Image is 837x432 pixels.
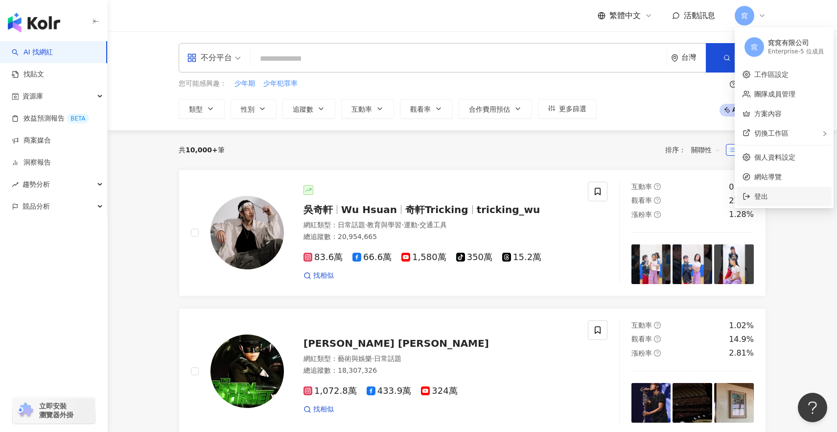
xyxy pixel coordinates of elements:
span: 1,580萬 [401,252,446,263]
span: 10,000+ [186,146,218,154]
span: 教育與學習 [367,221,401,229]
div: 14.9% [729,334,754,345]
div: 網紅類型 ： [303,220,576,230]
span: 追蹤數 [293,105,313,113]
button: 少年期 [234,78,256,89]
span: 1,072.8萬 [303,386,357,396]
div: 總追蹤數 ： 20,954,665 [303,232,576,242]
span: 趨勢分析 [23,173,50,195]
span: Wu Hsuan [341,204,397,216]
button: 追蹤數 [282,99,335,119]
a: 方案內容 [754,110,782,118]
span: 交通工具 [419,221,447,229]
span: 競品分析 [23,195,50,217]
span: 觀看率 [631,335,652,343]
span: 網站導覽 [754,171,826,182]
span: question-circle [654,183,661,190]
a: 找相似 [303,271,334,281]
div: 網紅類型 ： [303,354,576,364]
a: KOL Avatar吳奇軒Wu Hsuan奇軒Trickingtricking_wu網紅類型：日常話題·教育與學習·運動·交通工具總追蹤數：20,954,66583.6萬66.6萬1,580萬3... [179,169,766,296]
span: · [418,221,419,229]
img: post-image [631,244,671,284]
a: 洞察報告 [12,158,51,168]
span: 搜尋 [734,54,748,62]
span: 活動訊息 [684,11,715,20]
button: 搜尋 [706,43,766,72]
span: 互動率 [631,183,652,191]
span: 您可能感興趣： [179,79,227,89]
div: 共 筆 [179,146,225,154]
span: 吳奇軒 [303,204,333,216]
button: 更多篩選 [538,99,597,119]
span: rise [12,181,19,188]
span: 類型 [189,105,203,113]
div: 排序： [665,142,726,158]
span: 立即安裝 瀏覽器外掛 [39,402,73,419]
a: 找相似 [303,405,334,414]
span: 66.6萬 [352,252,392,263]
span: [PERSON_NAME] [PERSON_NAME] [303,337,489,349]
span: 日常話題 [374,355,401,362]
div: 總追蹤數 ： 18,307,326 [303,366,576,376]
span: 合作費用預估 [469,105,510,113]
div: Enterprise - 5 位成員 [768,48,824,56]
span: 互動率 [631,321,652,329]
button: 觀看率 [400,99,453,119]
a: 找貼文 [12,70,44,79]
img: KOL Avatar [210,335,284,408]
img: post-image [673,244,712,284]
iframe: Help Scout Beacon - Open [798,393,827,422]
span: · [372,355,374,362]
img: post-image [631,383,671,423]
span: 找相似 [313,271,334,281]
div: 1.28% [729,209,754,220]
span: 關聯性 [691,142,721,158]
span: · [365,221,367,229]
button: 少年犯罪率 [263,78,298,89]
div: 22.4% [729,195,754,206]
span: environment [671,54,678,62]
a: 商案媒合 [12,136,51,145]
span: 窕 [751,42,758,52]
span: appstore [187,53,197,63]
a: chrome extension立即安裝 瀏覽器外掛 [13,397,95,424]
span: 漲粉率 [631,349,652,357]
span: 少年期 [234,79,255,89]
div: 0.25% [729,182,754,192]
img: KOL Avatar [210,196,284,269]
span: 繁體中文 [609,10,641,21]
span: 找相似 [313,405,334,414]
span: tricking_wu [477,204,540,216]
span: 更多篩選 [559,105,586,113]
div: 1.02% [729,320,754,331]
span: 藝術與娛樂 [338,355,372,362]
img: post-image [673,383,712,423]
span: question-circle [654,336,661,342]
span: 登出 [754,192,768,200]
span: 350萬 [456,252,492,263]
a: 工作區設定 [754,71,789,78]
span: 83.6萬 [303,252,343,263]
span: question-circle [654,350,661,357]
button: 性別 [231,99,277,119]
img: post-image [714,244,754,284]
span: 漲粉率 [631,211,652,218]
span: 資源庫 [23,85,43,107]
div: 台灣 [681,53,706,62]
span: 日常話題 [338,221,365,229]
span: 互動率 [351,105,372,113]
button: 互動率 [341,99,394,119]
a: 團隊成員管理 [754,90,795,98]
span: question-circle [654,197,661,204]
span: 433.9萬 [367,386,412,396]
span: 奇軒Tricking [405,204,468,216]
span: question-circle [654,211,661,218]
span: 15.2萬 [502,252,541,263]
div: 窕窕有限公司 [768,38,824,48]
span: question-circle [730,81,737,88]
span: 運動 [404,221,418,229]
div: 不分平台 [187,50,232,66]
span: 性別 [241,105,255,113]
span: question-circle [654,322,661,329]
a: searchAI 找網紅 [12,48,53,57]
